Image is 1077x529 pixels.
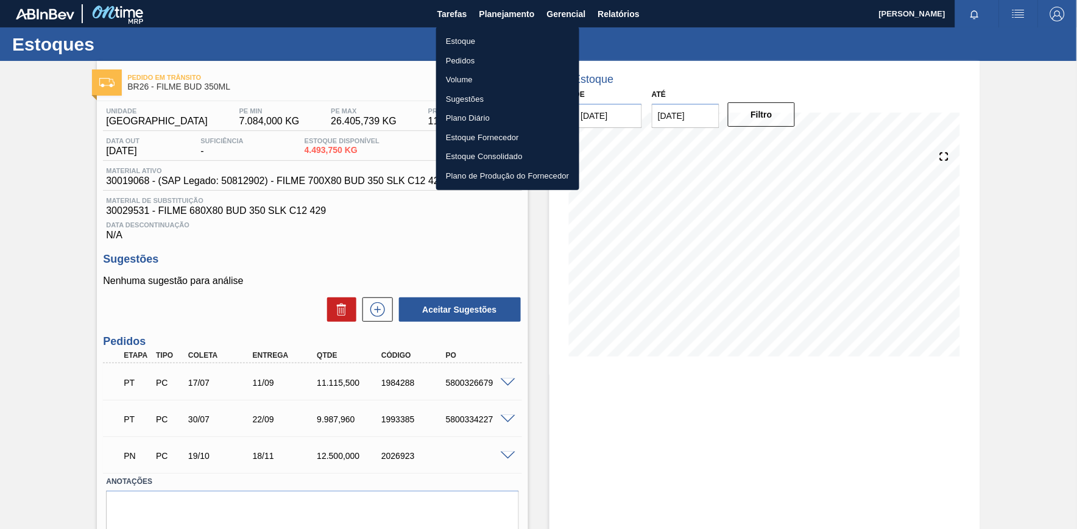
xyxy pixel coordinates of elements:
a: Pedidos [436,51,579,71]
a: Volume [436,70,579,90]
a: Estoque Consolidado [436,147,579,166]
a: Sugestões [436,90,579,109]
a: Estoque Fornecedor [436,128,579,147]
a: Estoque [436,32,579,51]
a: Plano de Produção do Fornecedor [436,166,579,186]
a: Plano Diário [436,108,579,128]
